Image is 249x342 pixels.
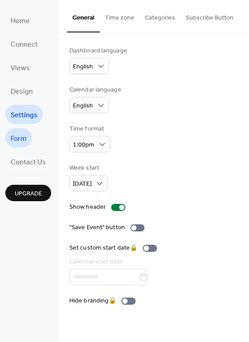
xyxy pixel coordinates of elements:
[73,178,92,190] span: [DATE]
[73,61,93,73] span: English
[15,189,42,199] span: Upgrade
[69,85,121,95] div: Calendar language
[11,132,27,146] span: Form
[11,85,33,99] span: Design
[69,163,106,173] div: Week start
[69,46,127,56] div: Dashboard language
[5,34,43,53] a: Connect
[5,185,51,201] button: Upgrade
[69,223,125,232] div: "Save Event" button
[5,58,35,77] a: Views
[69,124,108,134] div: Time format
[11,14,30,28] span: Home
[73,139,94,151] span: 1:00pm
[11,155,46,169] span: Contact Us
[5,128,32,147] a: Form
[5,11,35,30] a: Home
[11,61,30,75] span: Views
[11,108,37,122] span: Settings
[69,203,106,212] div: Show header
[5,105,43,124] a: Settings
[5,152,51,171] a: Contact Us
[5,81,38,100] a: Design
[73,100,93,112] span: English
[11,38,38,52] span: Connect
